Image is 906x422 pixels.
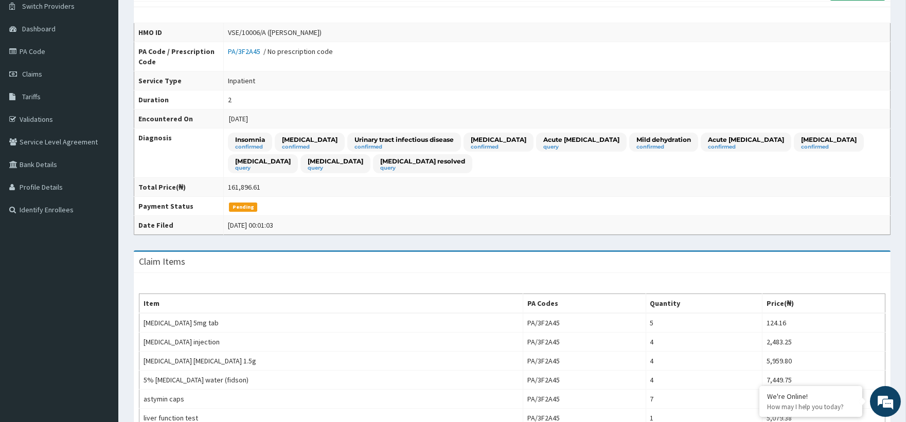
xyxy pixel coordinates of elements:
[139,313,523,333] td: [MEDICAL_DATA] 5mg tab
[235,157,291,166] p: [MEDICAL_DATA]
[134,23,224,42] th: HMO ID
[54,58,173,71] div: Chat with us now
[235,144,265,150] small: confirmed
[646,390,762,409] td: 7
[762,333,885,352] td: 2,483.25
[543,144,619,150] small: query
[308,166,363,171] small: query
[22,92,41,101] span: Tariffs
[646,313,762,333] td: 5
[139,371,523,390] td: 5% [MEDICAL_DATA] water (fidson)
[5,281,196,317] textarea: Type your message and hit 'Enter'
[228,47,263,56] a: PA/3F2A45
[767,402,855,411] p: How may I help you today?
[646,352,762,371] td: 4
[762,371,885,390] td: 7,449.75
[134,197,224,216] th: Payment Status
[282,144,337,150] small: confirmed
[646,294,762,314] th: Quantity
[139,390,523,409] td: astymin caps
[523,390,646,409] td: PA/3F2A45
[228,182,260,192] div: 161,896.61
[708,144,784,150] small: confirmed
[646,371,762,390] td: 4
[708,135,784,144] p: Acute [MEDICAL_DATA]
[523,313,646,333] td: PA/3F2A45
[762,352,885,371] td: 5,959.80
[235,135,265,144] p: Insomnia
[229,114,248,123] span: [DATE]
[134,71,224,90] th: Service Type
[523,294,646,314] th: PA Codes
[134,178,224,197] th: Total Price(₦)
[235,166,291,171] small: query
[139,257,185,266] h3: Claim Items
[646,333,762,352] td: 4
[308,157,363,166] p: [MEDICAL_DATA]
[354,144,454,150] small: confirmed
[22,2,75,11] span: Switch Providers
[139,352,523,371] td: [MEDICAL_DATA] [MEDICAL_DATA] 1.5g
[19,51,42,77] img: d_794563401_company_1708531726252_794563401
[134,90,224,109] th: Duration
[523,352,646,371] td: PA/3F2A45
[471,135,526,144] p: [MEDICAL_DATA]
[762,294,885,314] th: Price(₦)
[134,216,224,235] th: Date Filed
[801,144,857,150] small: confirmed
[228,76,255,86] div: Inpatient
[228,220,273,230] div: [DATE] 00:01:03
[22,69,42,79] span: Claims
[229,203,257,212] span: Pending
[282,135,337,144] p: [MEDICAL_DATA]
[471,144,526,150] small: confirmed
[134,109,224,129] th: Encountered On
[354,135,454,144] p: Urinary tract infectious disease
[380,166,465,171] small: query
[762,313,885,333] td: 124.16
[228,95,232,105] div: 2
[169,5,193,30] div: Minimize live chat window
[801,135,857,144] p: [MEDICAL_DATA]
[139,294,523,314] th: Item
[139,333,523,352] td: [MEDICAL_DATA] injection
[22,24,56,33] span: Dashboard
[543,135,619,144] p: Acute [MEDICAL_DATA]
[380,157,465,166] p: [MEDICAL_DATA] resolved
[523,333,646,352] td: PA/3F2A45
[636,144,691,150] small: confirmed
[60,130,142,233] span: We're online!
[636,135,691,144] p: Mild dehydration
[134,42,224,71] th: PA Code / Prescription Code
[767,392,855,401] div: We're Online!
[228,46,333,57] div: / No prescription code
[228,27,322,38] div: VSE/10006/A ([PERSON_NAME])
[523,371,646,390] td: PA/3F2A45
[134,129,224,178] th: Diagnosis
